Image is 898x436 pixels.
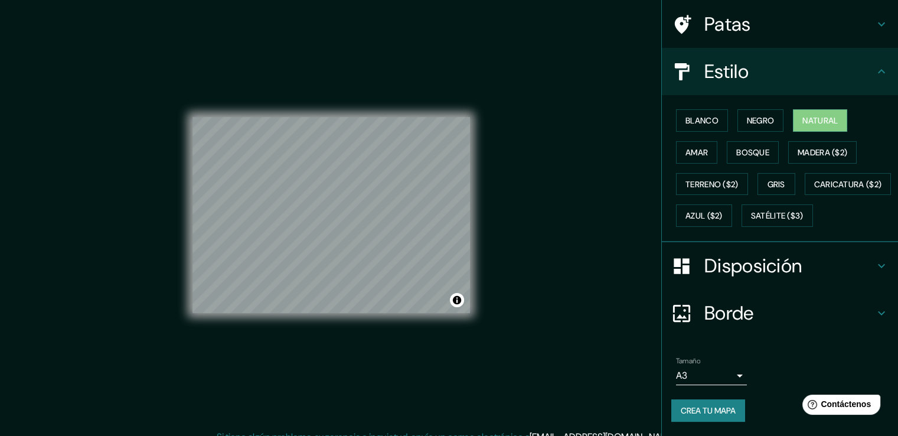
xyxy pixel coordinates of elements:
button: Natural [793,109,847,132]
font: Patas [704,12,751,37]
font: Terreno ($2) [685,179,739,190]
font: Caricatura ($2) [814,179,882,190]
button: Blanco [676,109,728,132]
font: Gris [768,179,785,190]
button: Terreno ($2) [676,173,748,196]
font: Negro [747,115,775,126]
button: Bosque [727,141,779,164]
font: Blanco [685,115,719,126]
button: Negro [737,109,784,132]
button: Azul ($2) [676,204,732,227]
button: Activar o desactivar atribución [450,293,464,307]
button: Amar [676,141,717,164]
font: Bosque [736,147,769,158]
button: Madera ($2) [788,141,857,164]
div: Estilo [662,48,898,95]
font: Madera ($2) [798,147,847,158]
font: Borde [704,301,754,326]
button: Satélite ($3) [742,204,813,227]
div: A3 [676,366,747,385]
font: Satélite ($3) [751,211,804,222]
button: Gris [757,173,795,196]
div: Disposición [662,242,898,289]
canvas: Mapa [192,117,470,313]
font: Natural [802,115,838,126]
font: Azul ($2) [685,211,723,222]
iframe: Lanzador de widgets de ayuda [793,390,885,423]
button: Caricatura ($2) [805,173,892,196]
div: Borde [662,289,898,337]
button: Crea tu mapa [671,399,745,422]
div: Patas [662,1,898,48]
font: A3 [676,369,687,382]
font: Disposición [704,253,802,278]
font: Estilo [704,59,749,84]
font: Amar [685,147,708,158]
font: Tamaño [676,356,700,366]
font: Crea tu mapa [681,405,736,416]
